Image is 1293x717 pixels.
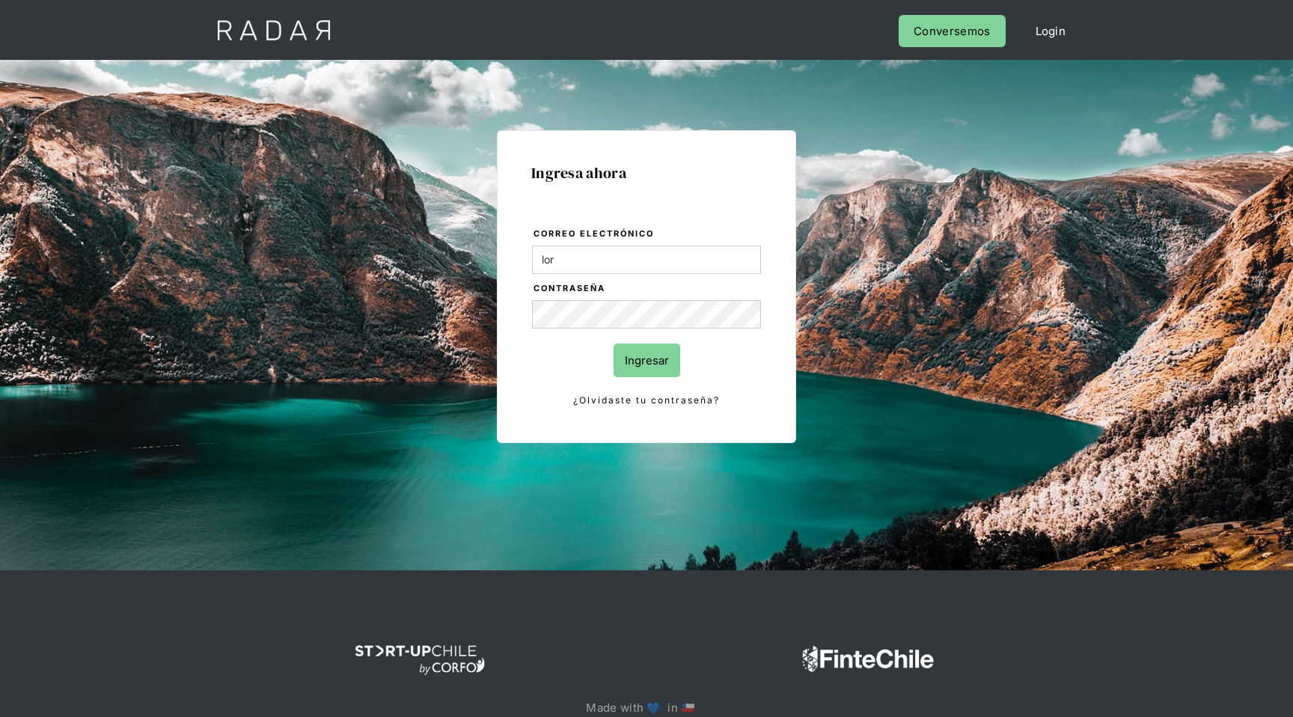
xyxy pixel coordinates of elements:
[1021,15,1081,47] a: Login
[532,245,761,274] input: bruce@wayne.com
[534,227,761,242] label: Correo electrónico
[614,344,680,377] input: Ingresar
[531,226,762,409] form: Login Form
[531,165,762,181] h1: Ingresa ahora
[899,15,1005,47] a: Conversemos
[532,392,761,409] a: ¿Olvidaste tu contraseña?
[534,281,761,296] label: Contraseña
